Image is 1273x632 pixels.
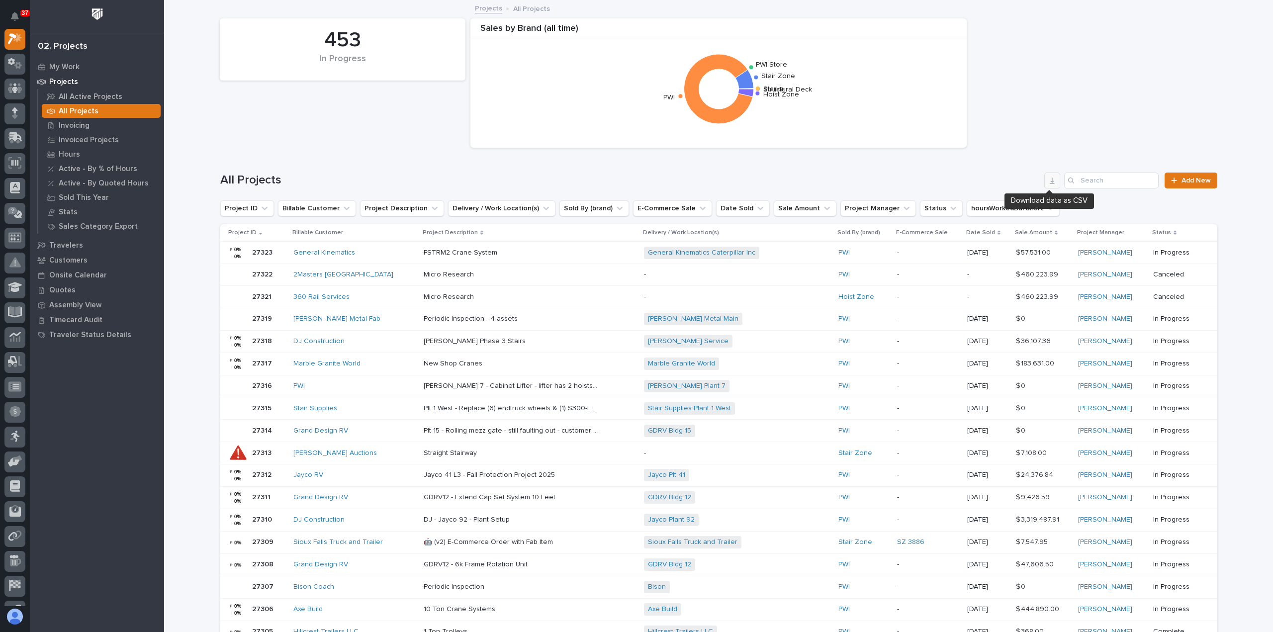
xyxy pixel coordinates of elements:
a: Bison [648,583,666,591]
tr: 2731227312 Jayco RV Jayco 41 L3 - Fall Protection Project 2025Jayco 41 L3 - Fall Protection Proje... [220,464,1217,486]
button: Sold By (brand) [559,200,629,216]
p: $ 183,631.00 [1016,358,1056,368]
p: - [897,583,959,591]
tr: 2731527315 Stair Supplies Plt 1 West - Replace (6) endtruck wheels & (1) S300-EMT trolley.Plt 1 W... [220,397,1217,420]
p: - [897,382,959,390]
a: Traveler Status Details [30,327,164,342]
a: PWI [838,427,850,435]
a: Stair Supplies Plant 1 West [648,404,731,413]
a: Active - By Quoted Hours [38,176,164,190]
a: [PERSON_NAME] [1078,583,1132,591]
tr: 2730927309 Sioux Falls Truck and Trailer 🤖 (v2) E-Commerce Order with Fab Item🤖 (v2) E-Commerce O... [220,531,1217,553]
p: In Progress [1153,382,1201,390]
a: [PERSON_NAME] Plant 7 [648,382,726,390]
a: Travelers [30,238,164,253]
span: Add New [1182,177,1211,184]
p: - [897,516,959,524]
text: Starke [763,86,784,92]
p: Status [1152,227,1171,238]
p: Timecard Audit [49,316,102,325]
p: - [897,605,959,614]
p: In Progress [1153,471,1201,479]
button: Date Sold [716,200,770,216]
p: Sale Amount [1015,227,1052,238]
p: In Progress [1153,605,1201,614]
a: Quotes [30,282,164,297]
p: Periodic Inspection - 4 assets [424,313,520,323]
a: PWI [838,360,850,368]
p: [DATE] [967,471,1008,479]
p: In Progress [1153,404,1201,413]
a: [PERSON_NAME] [1078,293,1132,301]
tr: 2730827308 Grand Design RV GDRV12 - 6k Frame Rotation UnitGDRV12 - 6k Frame Rotation Unit GDRV Bl... [220,553,1217,576]
a: GDRV Bldg 12 [648,560,691,569]
p: - [897,293,959,301]
p: $ 57,531.00 [1016,247,1053,257]
p: - [967,271,1008,279]
p: - [897,449,959,457]
p: All Projects [59,107,98,116]
p: [DATE] [967,315,1008,323]
p: [DATE] [967,382,1008,390]
p: $ 0 [1016,425,1027,435]
p: 37 [22,9,28,16]
p: In Progress [1153,427,1201,435]
a: PWI [838,493,850,502]
tr: 2731327313 [PERSON_NAME] Auctions Straight StairwayStraight Stairway -Stair Zone -[DATE]$ 7,108.0... [220,442,1217,464]
p: [DATE] [967,404,1008,413]
a: Active - By % of Hours [38,162,164,176]
p: Sold By (brand) [837,227,880,238]
p: - [897,404,959,413]
p: In Progress [1153,360,1201,368]
p: Assembly View [49,301,101,310]
a: [PERSON_NAME] [1078,493,1132,502]
p: Delivery / Work Location(s) [643,227,719,238]
p: $ 0 [1016,581,1027,591]
button: Project Manager [840,200,916,216]
a: [PERSON_NAME] [1078,382,1132,390]
p: Onsite Calendar [49,271,107,280]
p: - [897,315,959,323]
p: [DATE] [967,337,1008,346]
p: 27306 [252,603,275,614]
p: Canceled [1153,271,1201,279]
a: DJ Construction [293,516,345,524]
p: - [897,249,959,257]
p: Plt 1 West - Replace (6) endtruck wheels & (1) S300-EMT trolley. [424,402,600,413]
p: 27308 [252,558,275,569]
tr: 2732227322 2Masters [GEOGRAPHIC_DATA] Micro ResearchMicro Research -PWI --$ 460,223.99$ 460,223.9... [220,264,1217,286]
div: In Progress [237,54,449,75]
p: Brinkley 7 - Cabinet Lifter - lifter has 2 hoists that occasionally cut out which leaves the plat... [424,380,600,390]
a: PWI [838,605,850,614]
tr: 2731127311 Grand Design RV GDRV12 - Extend Cap Set System 10 FeetGDRV12 - Extend Cap Set System 1... [220,486,1217,509]
p: Straight Stairway [424,447,479,457]
div: 453 [237,28,449,53]
p: $ 3,319,487.91 [1016,514,1061,524]
p: Sold This Year [59,193,109,202]
text: PWI Store [756,61,787,68]
tr: 2732127321 360 Rail Services Micro ResearchMicro Research -Hoist Zone --$ 460,223.99$ 460,223.99 ... [220,286,1217,308]
a: Axe Build [293,605,323,614]
p: 27321 [252,291,273,301]
h1: All Projects [220,173,1041,187]
a: Stair Zone [838,538,872,546]
p: Sales Category Export [59,222,138,231]
p: Project Description [423,227,478,238]
p: In Progress [1153,493,1201,502]
a: PWI [293,382,305,390]
a: GDRV Bldg 15 [648,427,691,435]
a: Assembly View [30,297,164,312]
a: SZ 3886 [897,538,924,546]
p: $ 24,376.84 [1016,469,1055,479]
p: In Progress [1153,560,1201,569]
p: - [644,271,818,279]
p: E-Commerce Sale [896,227,948,238]
a: DJ Construction [293,337,345,346]
tr: 2730727307 Bison Coach Periodic InspectionPeriodic Inspection Bison PWI -[DATE]$ 0$ 0 [PERSON_NAM... [220,576,1217,598]
p: - [897,427,959,435]
input: Search [1064,173,1159,188]
a: Stair Supplies [293,404,337,413]
a: Hoist Zone [838,293,874,301]
p: $ 9,426.59 [1016,491,1052,502]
